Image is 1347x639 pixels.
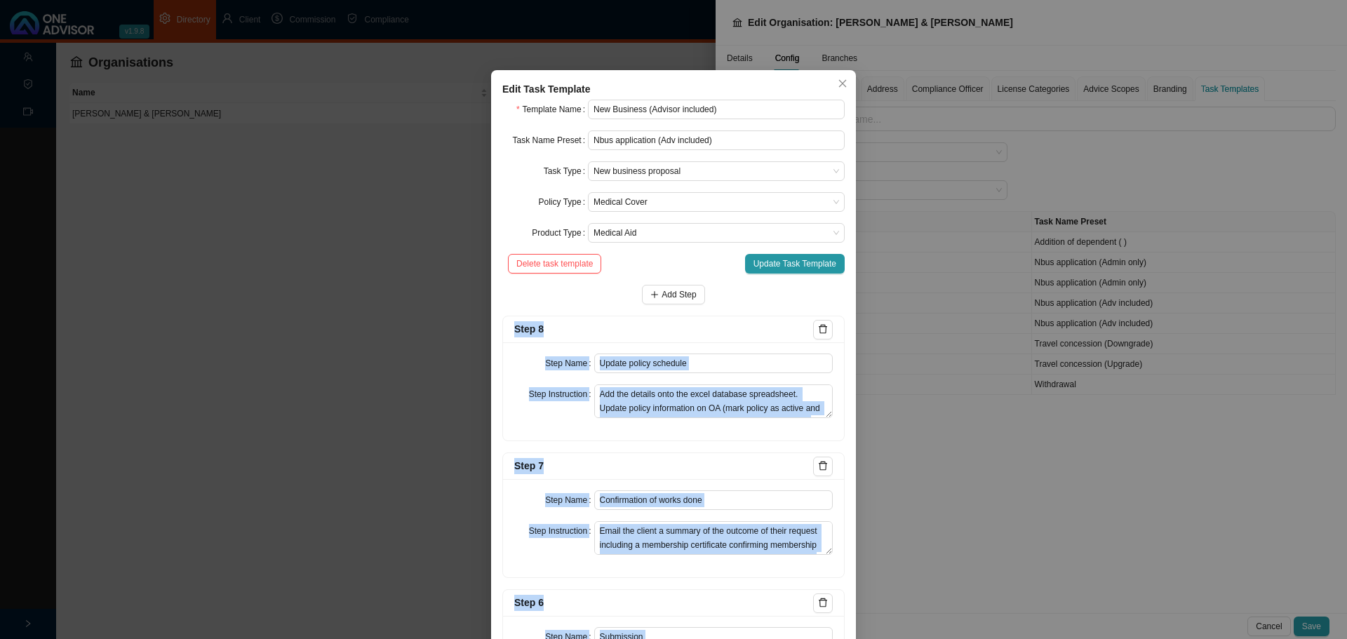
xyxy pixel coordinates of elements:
label: Template Name [516,100,588,119]
span: New business proposal [594,162,839,180]
span: close [838,79,847,88]
span: Add Step [662,288,696,302]
button: Add Step [642,285,704,304]
span: delete [818,598,828,607]
button: Close [833,74,852,93]
textarea: Add the details onto the excel database spreadsheet. Update policy information on OA (mark policy... [594,384,833,418]
span: Update Task Template [753,257,836,271]
label: Step Instruction [529,384,594,404]
div: Edit Task Template [502,81,845,97]
span: Medical Cover [594,193,839,211]
span: Medical Aid [594,224,839,242]
textarea: Email the client a summary of the outcome of their request including a membership certificate con... [594,521,833,555]
label: Product Type [532,223,588,243]
div: Step 6 [514,595,813,611]
span: delete [818,461,828,471]
span: Delete task template [516,257,593,271]
label: Step Instruction [529,521,594,541]
label: Policy Type [539,192,589,212]
label: Task Name Preset [513,130,588,150]
span: plus [650,290,659,299]
button: Update Task Template [745,254,845,274]
label: Step Name [545,490,594,510]
div: Step 8 [514,321,813,337]
button: Delete task template [508,254,601,274]
label: Task Type [544,161,588,181]
div: Step 7 [514,458,813,474]
label: Step Name [545,354,594,373]
span: delete [818,324,828,334]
